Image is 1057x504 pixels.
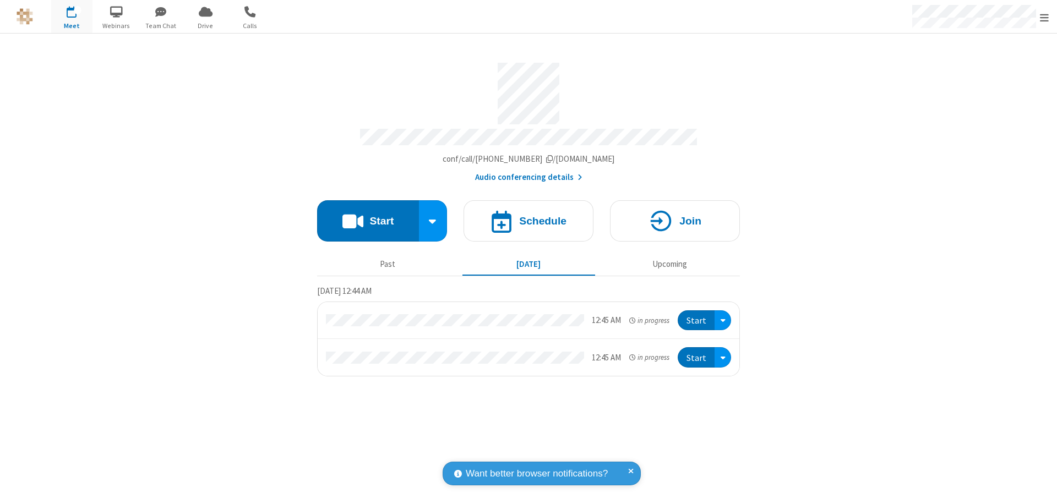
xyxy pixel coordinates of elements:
[419,200,448,242] div: Start conference options
[592,352,621,364] div: 12:45 AM
[230,21,271,31] span: Calls
[51,21,92,31] span: Meet
[715,347,731,368] div: Open menu
[74,6,81,14] div: 2
[369,216,394,226] h4: Start
[185,21,226,31] span: Drive
[466,467,608,481] span: Want better browser notifications?
[519,216,566,226] h4: Schedule
[443,153,615,166] button: Copy my meeting room linkCopy my meeting room link
[678,310,715,331] button: Start
[317,286,372,296] span: [DATE] 12:44 AM
[679,216,701,226] h4: Join
[464,200,593,242] button: Schedule
[715,310,731,331] div: Open menu
[96,21,137,31] span: Webinars
[443,154,615,164] span: Copy my meeting room link
[317,284,740,376] section: Today's Meetings
[475,171,582,184] button: Audio conferencing details
[629,352,669,363] em: in progress
[603,254,736,275] button: Upcoming
[322,254,454,275] button: Past
[678,347,715,368] button: Start
[140,21,182,31] span: Team Chat
[629,315,669,326] em: in progress
[610,200,740,242] button: Join
[317,200,419,242] button: Start
[462,254,595,275] button: [DATE]
[592,314,621,327] div: 12:45 AM
[17,8,33,25] img: QA Selenium DO NOT DELETE OR CHANGE
[317,54,740,184] section: Account details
